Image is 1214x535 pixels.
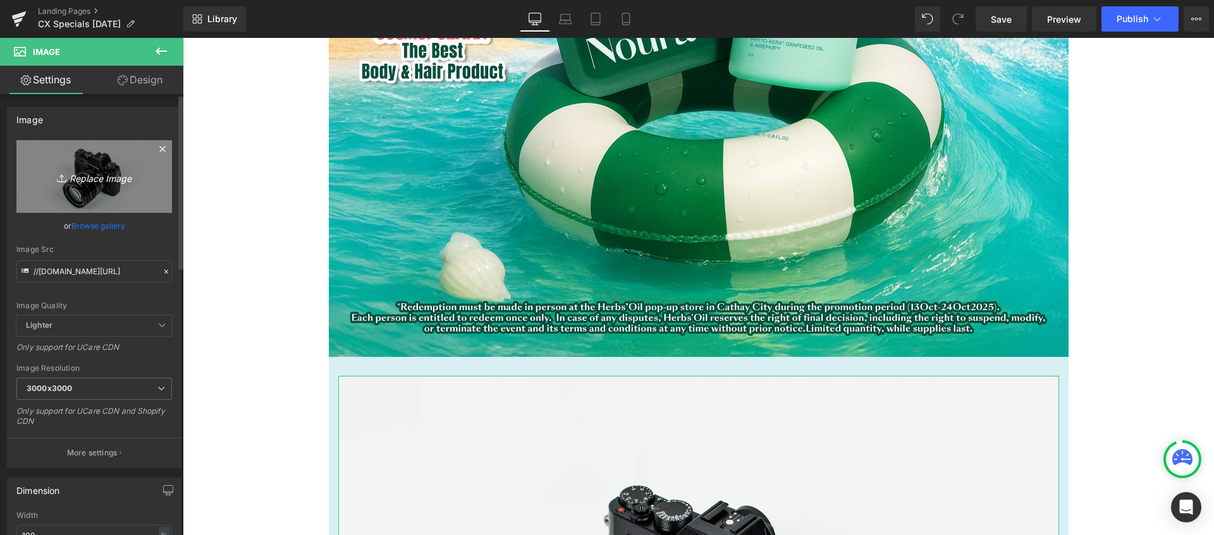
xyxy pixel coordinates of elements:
button: More settings [8,438,181,467]
div: Image Quality [16,301,172,310]
b: 3000x3000 [27,383,72,393]
button: Publish [1101,6,1179,32]
input: Link [16,260,172,282]
b: Lighter [26,320,52,330]
p: More settings [67,447,118,459]
div: Only support for UCare CDN [16,342,172,361]
button: More [1184,6,1209,32]
a: Tablet [580,6,611,32]
div: Image Src [16,245,172,254]
div: Image Resolution [16,364,172,373]
a: Design [94,66,186,94]
a: Mobile [611,6,641,32]
div: Image [16,107,43,125]
span: Preview [1047,13,1081,26]
div: Dimension [16,478,60,496]
span: Library [207,13,237,25]
a: Preview [1032,6,1096,32]
span: Image [33,47,60,57]
a: Desktop [520,6,550,32]
a: Laptop [550,6,580,32]
div: Only support for UCare CDN and Shopify CDN [16,406,172,435]
a: Browse gallery [71,215,125,237]
button: Undo [915,6,940,32]
span: Save [991,13,1012,26]
a: New Library [183,6,246,32]
span: Publish [1117,14,1148,24]
button: Redo [945,6,971,32]
i: Replace Image [44,169,145,184]
div: Width [16,511,172,520]
div: Open Intercom Messenger [1171,492,1201,522]
span: CX Specials [DATE] [38,19,121,29]
a: Landing Pages [38,6,183,16]
div: or [16,219,172,232]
